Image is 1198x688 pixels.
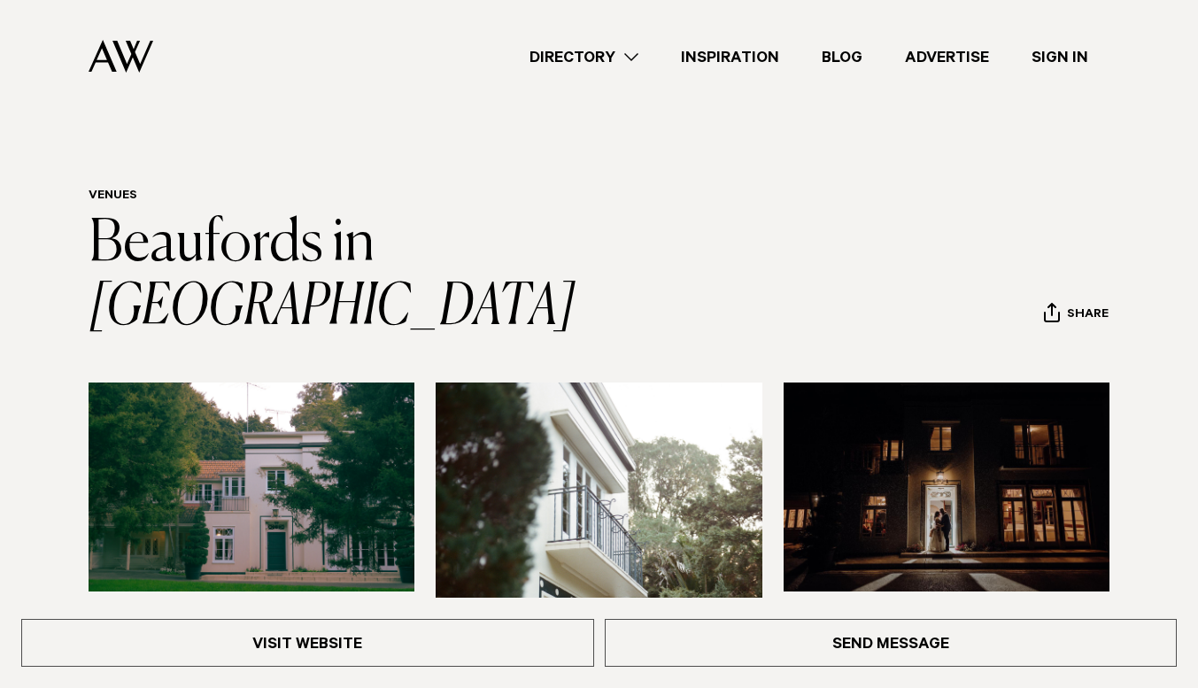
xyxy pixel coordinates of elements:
a: Venues [89,189,137,204]
a: Blog [800,45,884,69]
img: Auckland Weddings Logo [89,40,153,73]
span: Share [1067,307,1109,324]
a: Sign In [1010,45,1109,69]
a: Visit Website [21,619,594,667]
a: Inspiration [660,45,800,69]
a: Send Message [605,619,1178,667]
a: Directory [508,45,660,69]
a: Beaufords in [GEOGRAPHIC_DATA] [89,216,576,336]
button: Share [1043,302,1109,329]
img: Historic homestead at Beaufords in Totara Park [89,383,414,591]
a: Advertise [884,45,1010,69]
img: Wedding couple at night in front of homestead [784,383,1109,591]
